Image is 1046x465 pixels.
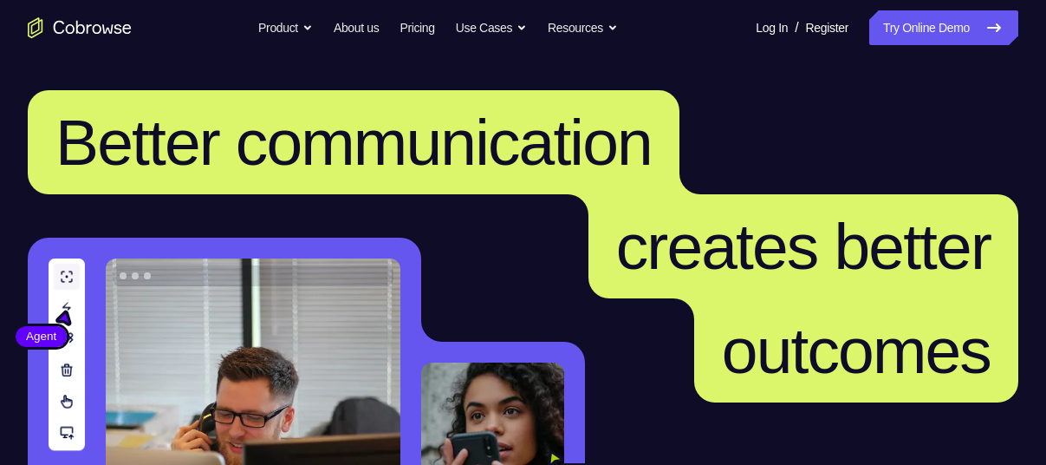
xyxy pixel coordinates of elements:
[55,106,652,179] span: Better communication
[795,17,798,38] span: /
[28,17,132,38] a: Go to the home page
[400,10,434,45] a: Pricing
[756,10,788,45] a: Log In
[616,210,991,283] span: creates better
[548,10,618,45] button: Resources
[869,10,1018,45] a: Try Online Demo
[334,10,379,45] a: About us
[722,314,991,387] span: outcomes
[456,10,527,45] button: Use Cases
[258,10,313,45] button: Product
[806,10,848,45] a: Register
